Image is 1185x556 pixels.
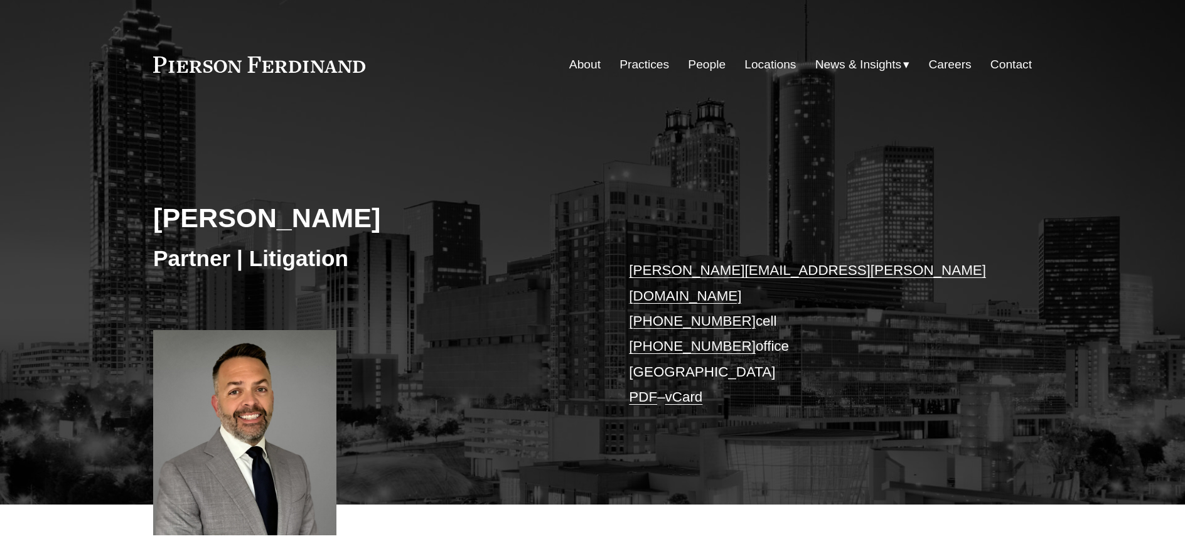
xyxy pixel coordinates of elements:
[629,338,756,354] a: [PHONE_NUMBER]
[928,53,971,77] a: Careers
[569,53,601,77] a: About
[629,313,756,329] a: [PHONE_NUMBER]
[153,245,592,272] h3: Partner | Litigation
[688,53,726,77] a: People
[744,53,796,77] a: Locations
[990,53,1032,77] a: Contact
[665,389,703,405] a: vCard
[629,389,657,405] a: PDF
[153,201,592,234] h2: [PERSON_NAME]
[629,262,986,303] a: [PERSON_NAME][EMAIL_ADDRESS][PERSON_NAME][DOMAIN_NAME]
[629,258,995,410] p: cell office [GEOGRAPHIC_DATA] –
[815,54,902,76] span: News & Insights
[619,53,669,77] a: Practices
[815,53,910,77] a: folder dropdown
